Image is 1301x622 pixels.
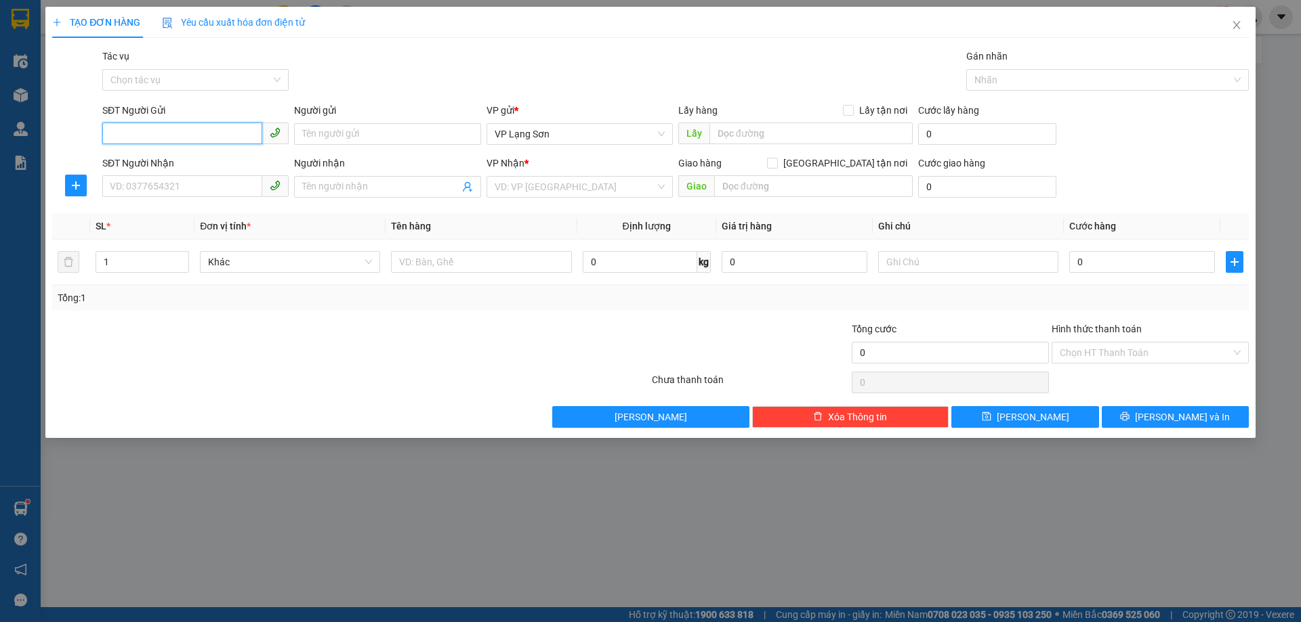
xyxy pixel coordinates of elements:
[951,406,1098,428] button: save[PERSON_NAME]
[1231,20,1242,30] span: close
[65,175,87,196] button: plus
[722,251,867,273] input: 0
[1102,406,1249,428] button: printer[PERSON_NAME] và In
[918,158,985,169] label: Cước giao hàng
[873,213,1064,240] th: Ghi chú
[678,175,714,197] span: Giao
[722,221,772,231] span: Giá trị hàng
[997,409,1069,424] span: [PERSON_NAME]
[96,221,106,231] span: SL
[678,158,722,169] span: Giao hàng
[709,123,913,144] input: Dọc đường
[102,103,289,118] div: SĐT Người Gửi
[102,51,129,62] label: Tác vụ
[615,409,687,424] span: [PERSON_NAME]
[391,221,431,231] span: Tên hàng
[918,176,1056,198] input: Cước giao hàng
[752,406,949,428] button: deleteXóa Thông tin
[102,156,289,171] div: SĐT Người Nhận
[697,251,711,273] span: kg
[813,412,823,422] span: delete
[828,409,887,424] span: Xóa Thông tin
[678,123,709,144] span: Lấy
[623,221,671,231] span: Định lượng
[650,372,850,396] div: Chưa thanh toán
[1226,251,1243,273] button: plus
[1218,7,1256,45] button: Close
[294,103,480,118] div: Người gửi
[918,105,979,116] label: Cước lấy hàng
[1120,412,1130,422] span: printer
[878,251,1058,273] input: Ghi Chú
[270,180,281,191] span: phone
[162,18,173,28] img: icon
[495,124,665,144] span: VP Lạng Sơn
[66,180,86,191] span: plus
[854,103,913,118] span: Lấy tận nơi
[714,175,913,197] input: Dọc đường
[487,103,673,118] div: VP gửi
[1135,409,1230,424] span: [PERSON_NAME] và In
[1226,257,1243,267] span: plus
[487,158,524,169] span: VP Nhận
[918,123,1056,145] input: Cước lấy hàng
[52,18,62,27] span: plus
[294,156,480,171] div: Người nhận
[778,156,913,171] span: [GEOGRAPHIC_DATA] tận nơi
[966,51,1008,62] label: Gán nhãn
[1069,221,1116,231] span: Cước hàng
[200,221,251,231] span: Đơn vị tính
[58,290,502,305] div: Tổng: 1
[58,251,79,273] button: delete
[852,324,896,334] span: Tổng cước
[391,251,571,273] input: VD: Bàn, Ghế
[162,17,305,28] span: Yêu cầu xuất hóa đơn điện tử
[462,181,473,192] span: user-add
[1052,324,1142,334] label: Hình thức thanh toán
[52,17,140,28] span: TẠO ĐƠN HÀNG
[982,412,991,422] span: save
[270,127,281,138] span: phone
[208,252,372,272] span: Khác
[678,105,718,116] span: Lấy hàng
[552,406,749,428] button: [PERSON_NAME]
